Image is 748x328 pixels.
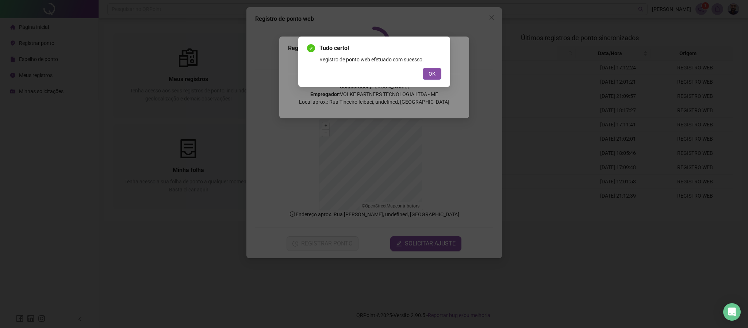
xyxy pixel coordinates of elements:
[429,70,436,78] span: OK
[723,303,741,321] div: Open Intercom Messenger
[319,56,441,64] div: Registro de ponto web efetuado com sucesso.
[319,44,441,53] span: Tudo certo!
[307,44,315,52] span: check-circle
[423,68,441,80] button: OK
